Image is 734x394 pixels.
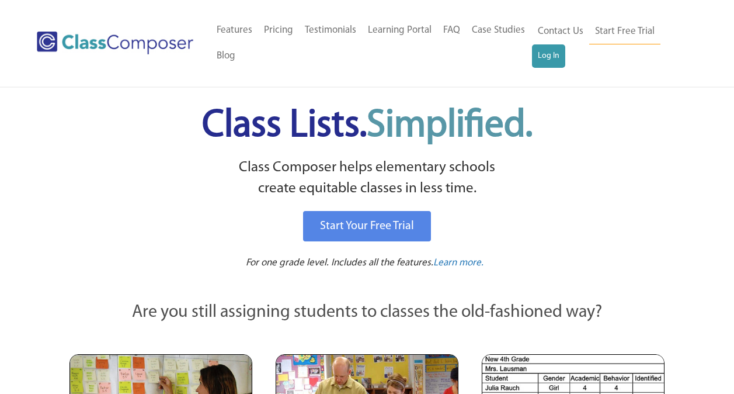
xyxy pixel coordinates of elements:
a: FAQ [437,18,466,43]
span: Class Lists. [202,107,533,145]
p: Are you still assigning students to classes the old-fashioned way? [69,300,665,326]
nav: Header Menu [532,19,688,68]
a: Testimonials [299,18,362,43]
a: Log In [532,44,565,68]
span: For one grade level. Includes all the features. [246,258,433,268]
span: Start Your Free Trial [320,220,414,232]
a: Learning Portal [362,18,437,43]
a: Blog [211,43,241,69]
p: Class Composer helps elementary schools create equitable classes in less time. [68,157,667,200]
a: Contact Us [532,19,589,44]
nav: Header Menu [211,18,533,69]
span: Simplified. [367,107,533,145]
a: Features [211,18,258,43]
a: Learn more. [433,256,483,271]
a: Case Studies [466,18,531,43]
a: Pricing [258,18,299,43]
a: Start Your Free Trial [303,211,431,241]
a: Start Free Trial [589,19,660,45]
span: Learn more. [433,258,483,268]
img: Class Composer [37,32,193,54]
